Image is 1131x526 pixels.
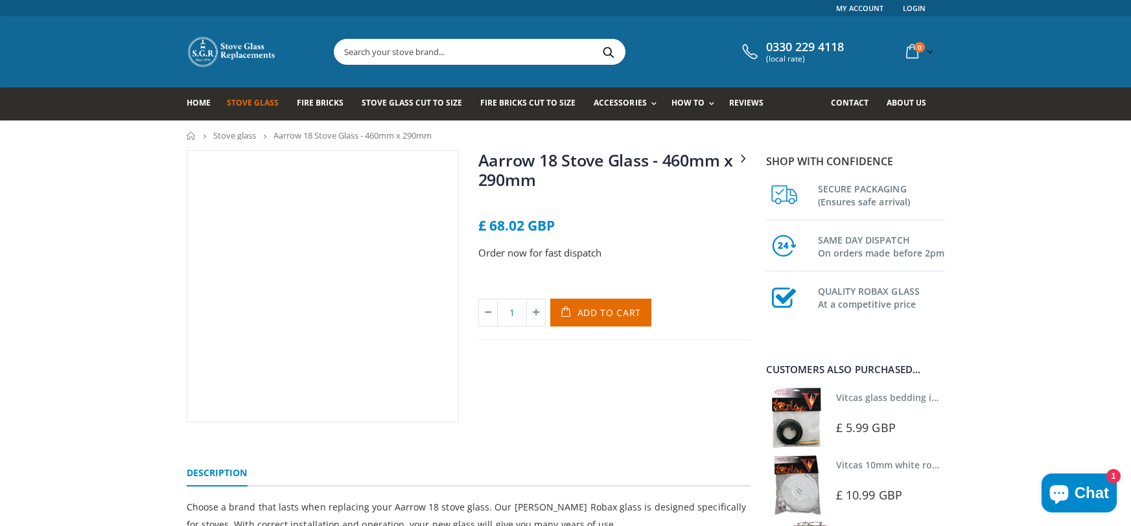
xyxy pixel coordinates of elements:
[594,97,646,108] span: Accessories
[478,216,555,234] span: £ 68.02 GBP
[297,97,344,108] span: Fire Bricks
[836,391,1078,404] a: Vitcas glass bedding in tape - 2mm x 10mm x 2 meters
[766,387,826,448] img: Vitcas stove glass bedding in tape
[187,131,196,140] a: Home
[187,461,248,486] a: Description
[818,231,945,260] h3: SAME DAY DISPATCH On orders made before 2pm
[594,87,662,120] a: Accessories
[831,87,878,120] a: Contact
[550,299,652,326] button: Add to Cart
[836,420,896,435] span: £ 5.99 GBP
[818,180,945,209] h3: SECURE PACKAGING (Ensures safe arrival)
[729,97,764,108] span: Reviews
[671,87,721,120] a: How To
[887,87,936,120] a: About us
[297,87,353,120] a: Fire Bricks
[901,39,936,64] a: 0
[671,97,705,108] span: How To
[766,154,945,169] p: Shop with confidence
[480,87,585,120] a: Fire Bricks Cut To Size
[836,487,902,503] span: £ 10.99 GBP
[766,40,844,54] span: 0330 229 4118
[187,97,211,108] span: Home
[739,40,844,63] a: 0330 229 4118 (local rate)
[478,149,733,190] a: Aarrow 18 Stove Glass - 460mm x 290mm
[766,455,826,515] img: Vitcas white rope, glue and gloves kit 10mm
[836,459,1090,471] a: Vitcas 10mm white rope kit - includes rope seal and glue!
[915,42,925,52] span: 0
[729,87,773,120] a: Reviews
[766,365,945,374] div: Customers also purchased...
[1038,474,1121,516] inbox-online-store-chat: Shopify online store chat
[362,97,462,108] span: Stove Glass Cut To Size
[362,87,472,120] a: Stove Glass Cut To Size
[818,282,945,311] h3: QUALITY ROBAX GLASS At a competitive price
[577,306,642,319] span: Add to Cart
[187,36,277,68] img: Stove Glass Replacement
[766,54,844,63] span: (local rate)
[887,97,926,108] span: About us
[227,87,288,120] a: Stove Glass
[831,97,869,108] span: Contact
[213,130,256,141] a: Stove glass
[480,97,576,108] span: Fire Bricks Cut To Size
[594,40,624,64] button: Search
[187,87,220,120] a: Home
[478,246,751,260] p: Order now for fast dispatch
[274,130,432,141] span: Aarrow 18 Stove Glass - 460mm x 290mm
[334,40,770,64] input: Search your stove brand...
[227,97,279,108] span: Stove Glass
